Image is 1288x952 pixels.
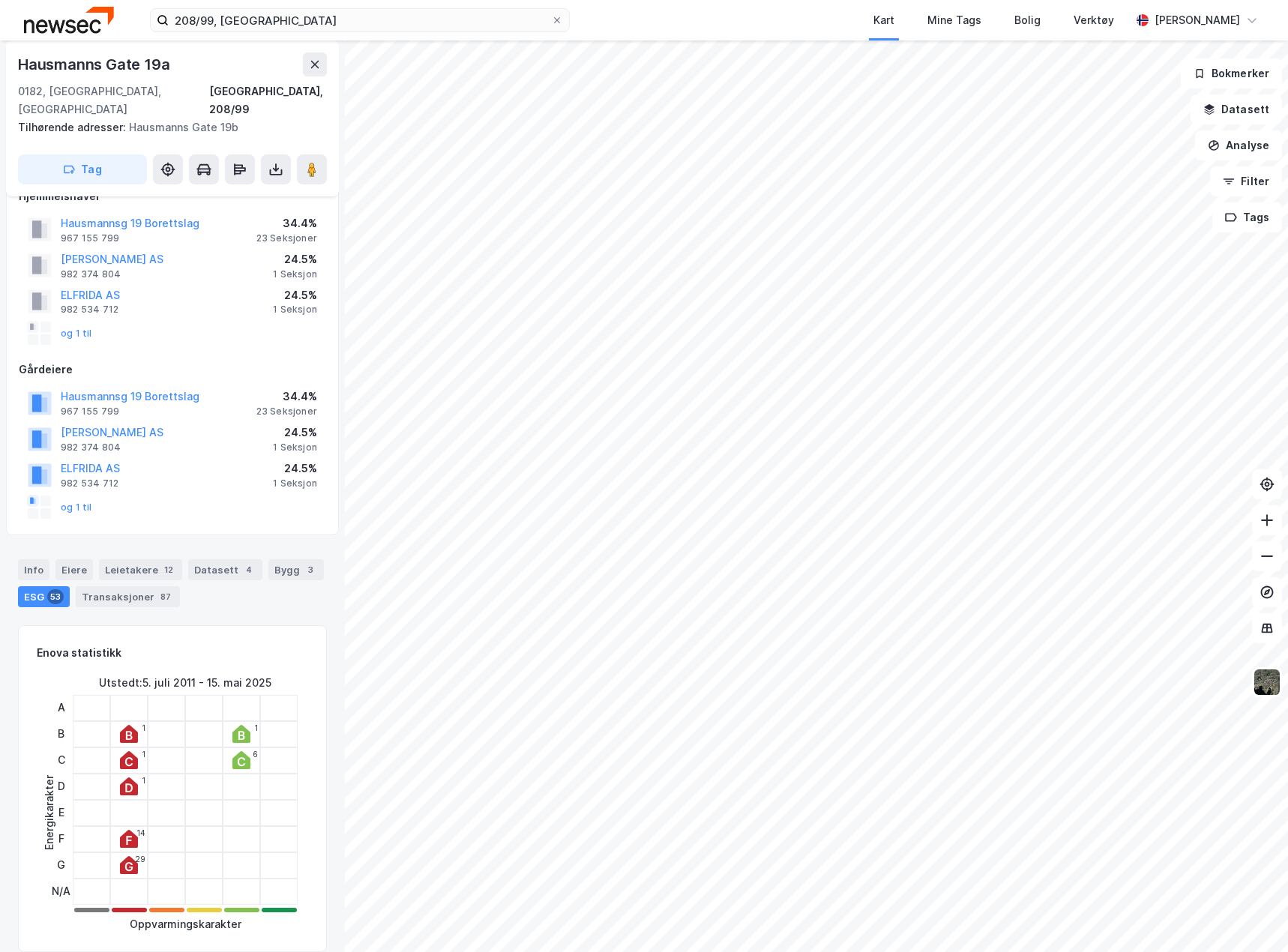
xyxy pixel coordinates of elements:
div: 1 Seksjon [273,442,317,454]
div: 14 [136,828,145,837]
input: Søk på adresse, matrikkel, gårdeiere, leietakere eller personer [169,9,551,31]
div: 1 [142,750,145,759]
div: Eiere [55,559,93,580]
div: Bygg [268,559,324,580]
div: 1 Seksjon [273,477,317,489]
button: Filter [1210,166,1282,196]
div: 1 Seksjon [273,268,317,280]
div: D [52,774,70,800]
div: Hausmanns Gate 19a [18,52,172,76]
div: Datasett [188,559,262,580]
div: Transaksjoner [76,586,180,607]
button: Bokmerker [1181,58,1282,88]
img: newsec-logo.f6e21ccffca1b3a03d2d.png [24,7,114,33]
div: 24.5% [273,286,317,304]
button: Tags [1212,202,1282,232]
div: 87 [157,589,174,604]
div: 34.4% [256,388,317,406]
div: 4 [241,562,256,577]
div: 967 155 799 [61,232,119,244]
div: 34.4% [256,214,317,232]
div: 24.5% [273,460,317,477]
div: Kart [873,11,894,29]
div: 24.5% [273,250,317,268]
div: 982 534 712 [61,304,118,316]
div: C [52,747,70,774]
div: 24.5% [273,424,317,442]
div: 982 374 804 [61,268,121,280]
div: B [52,721,70,747]
div: 29 [135,855,145,864]
div: 53 [47,589,64,604]
span: Tilhørende adresser: [18,121,129,133]
button: Analyse [1195,130,1282,160]
div: E [52,800,70,826]
div: 982 374 804 [61,442,121,454]
div: 23 Seksjoner [256,406,317,418]
div: G [52,852,70,879]
div: [GEOGRAPHIC_DATA], 208/99 [209,82,327,118]
button: Tag [18,154,147,184]
div: 1 [142,776,145,785]
div: 12 [161,562,176,577]
div: Gårdeiere [19,361,326,379]
div: Bolig [1014,11,1041,29]
div: 23 Seksjoner [256,232,317,244]
div: Info [18,559,49,580]
div: Kontrollprogram for chat [1213,880,1288,952]
div: 0182, [GEOGRAPHIC_DATA], [GEOGRAPHIC_DATA] [18,82,209,118]
button: Datasett [1191,94,1282,124]
div: N/A [52,879,70,905]
div: Mine Tags [927,11,981,29]
div: ESG [18,586,70,607]
iframe: Chat Widget [1213,880,1288,952]
div: 1 Seksjon [273,304,317,316]
div: Hausmanns Gate 19b [18,118,315,136]
div: A [52,695,70,721]
div: 3 [303,562,318,577]
img: 9k= [1253,668,1281,696]
div: Leietakere [99,559,182,580]
div: 967 155 799 [61,406,119,418]
div: Verktøy [1074,11,1114,29]
div: 982 534 712 [61,477,118,489]
div: Utstedt : 5. juli 2011 - 15. mai 2025 [99,674,271,692]
div: Oppvarmingskarakter [130,915,241,933]
div: 1 [142,723,145,732]
div: Enova statistikk [37,644,121,662]
div: Energikarakter [40,775,58,850]
div: [PERSON_NAME] [1155,11,1240,29]
div: 6 [253,750,258,759]
div: 1 [254,723,258,732]
div: F [52,826,70,852]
